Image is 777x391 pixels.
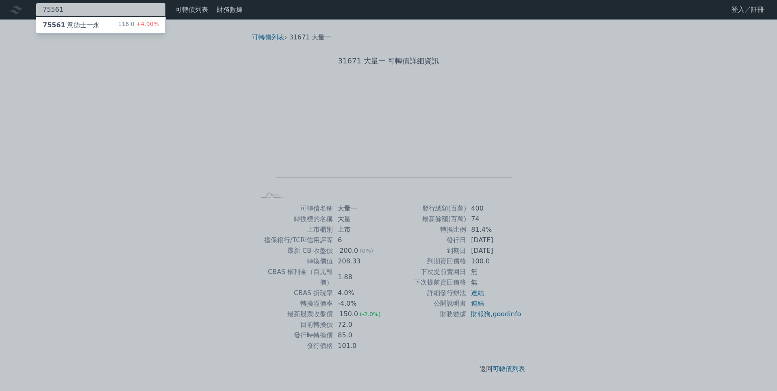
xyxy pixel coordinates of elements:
[736,352,777,391] div: 聊天小工具
[135,21,159,27] span: +4.90%
[43,20,100,30] div: 意德士一永
[736,352,777,391] iframe: Chat Widget
[43,21,65,29] span: 75561
[118,20,159,30] div: 116.0
[36,17,165,33] a: 75561意德士一永 116.0+4.90%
